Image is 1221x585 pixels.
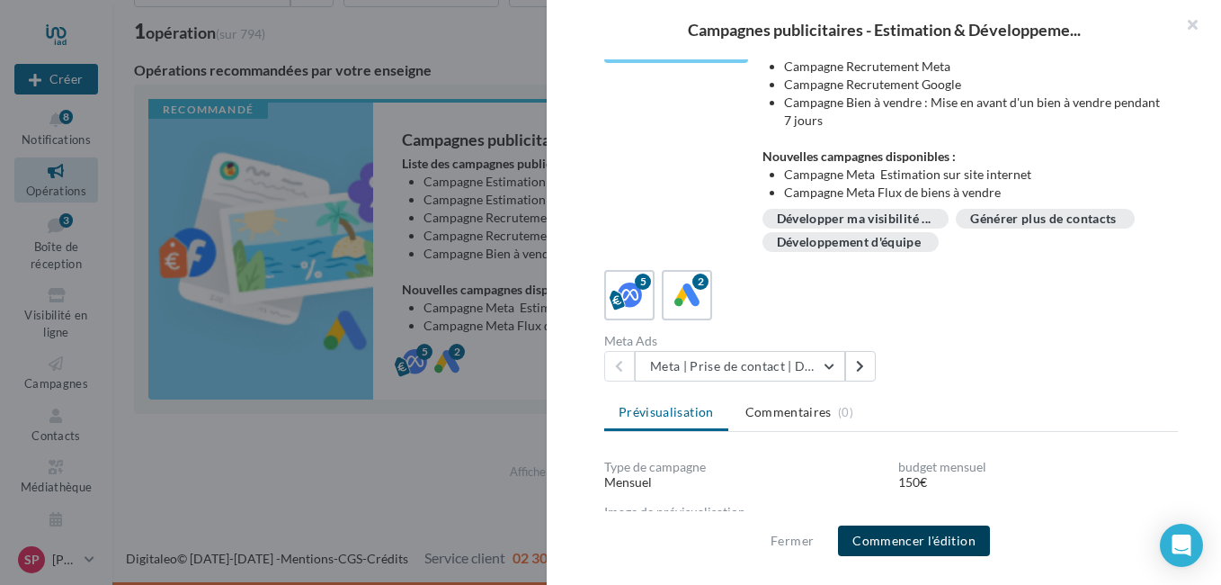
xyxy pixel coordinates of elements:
span: Campagnes publicitaires - Estimation & Développeme... [688,22,1081,38]
div: Générer plus de contacts [970,212,1116,226]
div: 150€ [898,473,1178,491]
div: Image de prévisualisation [604,506,1178,518]
div: Type de campagne [604,461,884,473]
div: Mensuel [604,473,884,491]
li: Campagne Recrutement Google [784,76,1164,94]
span: Développer ma visibilité ... [777,212,931,225]
li: Campagne Bien à vendre : Mise en avant d'un bien à vendre pendant 7 jours [784,94,1164,130]
span: (0) [838,405,853,419]
div: Open Intercom Messenger [1160,524,1203,567]
li: Campagne Meta Flux de biens à vendre [784,184,1164,202]
button: Fermer [763,530,821,552]
div: 5 [635,274,651,290]
div: 2 [692,274,709,290]
span: Commentaires [745,403,832,421]
div: budget mensuel [898,461,1178,473]
div: Meta Ads [604,335,884,347]
li: Campagne Meta Estimation sur site internet [784,166,1164,184]
button: Meta | Prise de contact | Demandes d'estimation [635,351,845,382]
strong: Nouvelles campagnes disponibles : [762,148,956,164]
div: Développement d'équipe [777,236,922,249]
button: Commencer l'édition [838,526,990,556]
li: Campagne Recrutement Meta [784,58,1164,76]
